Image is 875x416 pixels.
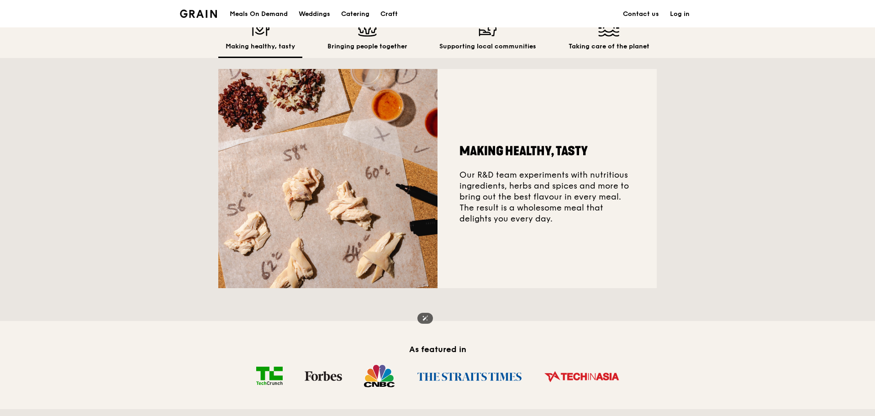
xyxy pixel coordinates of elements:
h2: Supporting local communities [439,42,536,51]
h2: Taking care of the planet [569,42,649,51]
div: Catering [341,0,369,28]
img: The Straits Times [406,364,533,388]
a: Weddings [293,0,336,28]
div: Weddings [299,0,330,28]
div: Meals On Demand [230,0,288,28]
img: Forbes [294,371,353,381]
h2: Making healthy, tasty [226,42,295,51]
h2: Making healthy, tasty [459,143,635,159]
img: Grain [180,10,217,18]
a: Catering [336,0,375,28]
h2: As featured in [218,343,657,356]
img: Making healthy, tasty [218,69,437,288]
img: Tech in Asia [533,364,630,388]
a: Log in [664,0,695,28]
a: Craft [375,0,403,28]
div: Our R&D team experiments with nutritious ingredients, herbs and spices and more to bring out the ... [437,69,657,288]
a: Contact us [617,0,664,28]
img: CNBC [353,364,406,387]
div: Craft [380,0,398,28]
h2: Bringing people together [327,42,407,51]
img: TechCrunch [245,367,294,385]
